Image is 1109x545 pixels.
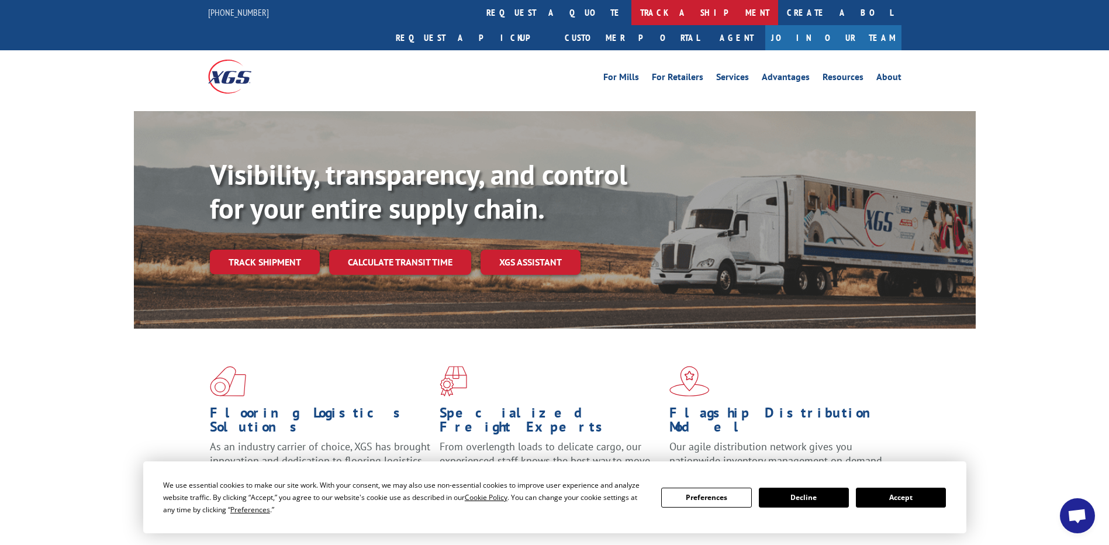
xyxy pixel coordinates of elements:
[210,156,627,226] b: Visibility, transparency, and control for your entire supply chain.
[759,488,849,508] button: Decline
[465,492,507,502] span: Cookie Policy
[762,73,810,85] a: Advantages
[556,25,708,50] a: Customer Portal
[669,366,710,396] img: xgs-icon-flagship-distribution-model-red
[708,25,765,50] a: Agent
[661,488,751,508] button: Preferences
[387,25,556,50] a: Request a pickup
[440,406,661,440] h1: Specialized Freight Experts
[716,73,749,85] a: Services
[163,479,647,516] div: We use essential cookies to make our site work. With your consent, we may also use non-essential ...
[230,505,270,515] span: Preferences
[440,440,661,492] p: From overlength loads to delicate cargo, our experienced staff knows the best way to move your fr...
[210,250,320,274] a: Track shipment
[210,440,430,481] span: As an industry carrier of choice, XGS has brought innovation and dedication to flooring logistics...
[143,461,966,533] div: Cookie Consent Prompt
[823,73,863,85] a: Resources
[440,366,467,396] img: xgs-icon-focused-on-flooring-red
[603,73,639,85] a: For Mills
[765,25,901,50] a: Join Our Team
[652,73,703,85] a: For Retailers
[208,6,269,18] a: [PHONE_NUMBER]
[210,406,431,440] h1: Flooring Logistics Solutions
[329,250,471,275] a: Calculate transit time
[669,440,885,467] span: Our agile distribution network gives you nationwide inventory management on demand.
[876,73,901,85] a: About
[481,250,581,275] a: XGS ASSISTANT
[1060,498,1095,533] div: Open chat
[210,366,246,396] img: xgs-icon-total-supply-chain-intelligence-red
[669,406,890,440] h1: Flagship Distribution Model
[856,488,946,508] button: Accept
